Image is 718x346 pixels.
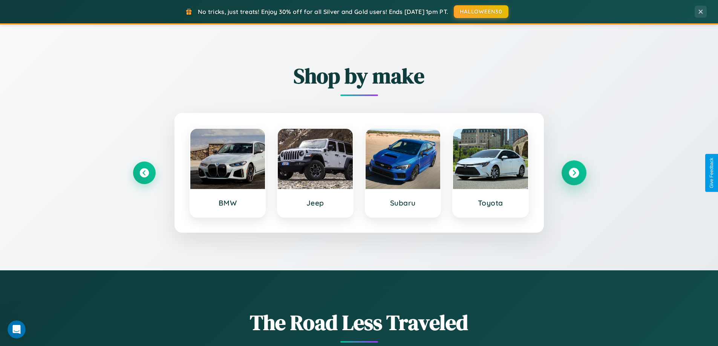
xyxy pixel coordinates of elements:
iframe: Intercom live chat [8,320,26,338]
h3: Subaru [373,198,433,207]
h3: BMW [198,198,258,207]
div: Give Feedback [709,158,714,188]
span: No tricks, just treats! Enjoy 30% off for all Silver and Gold users! Ends [DATE] 1pm PT. [198,8,448,15]
h1: The Road Less Traveled [133,308,585,337]
h3: Toyota [461,198,521,207]
button: HALLOWEEN30 [454,5,508,18]
h2: Shop by make [133,61,585,90]
h3: Jeep [285,198,345,207]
